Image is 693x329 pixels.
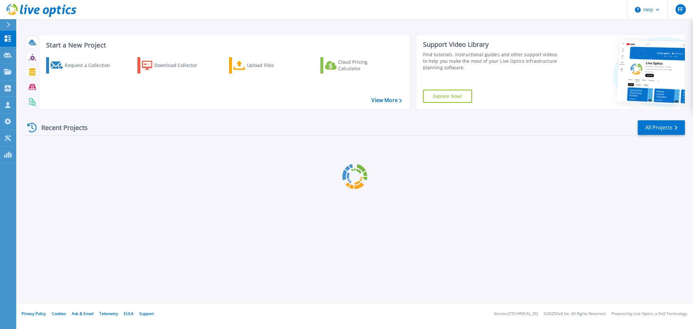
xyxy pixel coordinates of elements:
div: Support Video Library [423,40,561,49]
h3: Start a New Project [46,42,402,49]
a: Ads & Email [72,311,94,316]
a: Telemetry [99,311,118,316]
div: Find tutorials, instructional guides and other support videos to help you make the most of your L... [423,51,561,71]
a: Cloud Pricing Calculator [320,57,393,73]
span: FF [678,7,683,12]
div: Cloud Pricing Calculator [338,59,390,72]
a: Support [139,311,154,316]
a: Explore Now! [423,90,472,103]
li: © 2025 Dell Inc. All Rights Reserved [544,312,606,316]
li: Version: [TECHNICAL_ID] [494,312,538,316]
a: All Projects [638,120,685,135]
a: View More [371,97,402,103]
a: Request a Collection [46,57,119,73]
a: Upload Files [229,57,302,73]
a: EULA [124,311,134,316]
a: Privacy Policy [21,311,46,316]
div: Upload Files [247,59,299,72]
div: Recent Projects [25,120,96,136]
li: Powered by Live Optics, a Dell Technology [611,312,687,316]
a: Download Collector [137,57,210,73]
a: Cookies [52,311,66,316]
div: Download Collector [154,59,206,72]
div: Request a Collection [65,59,117,72]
